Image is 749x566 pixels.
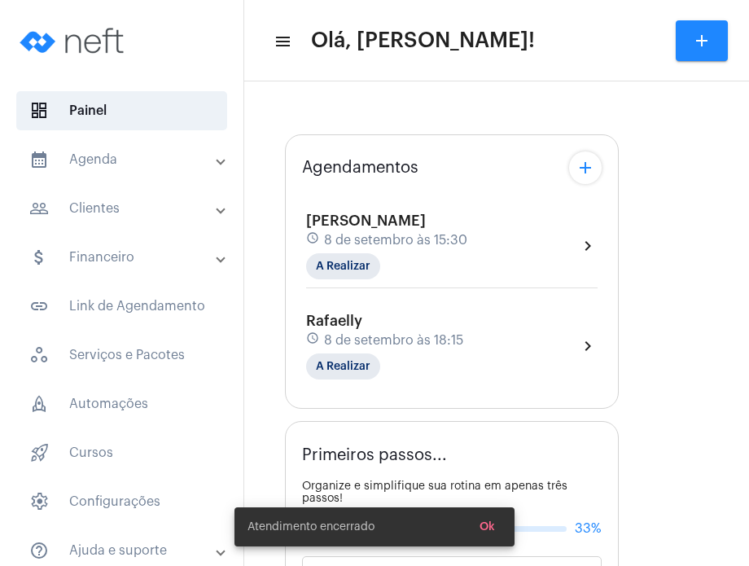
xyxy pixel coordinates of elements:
span: Agendamentos [302,159,418,177]
mat-icon: sidenav icon [274,32,290,51]
span: sidenav icon [29,492,49,511]
span: Ok [480,521,495,533]
span: Link de Agendamento [16,287,227,326]
span: sidenav icon [29,443,49,463]
mat-icon: chevron_right [578,336,598,356]
span: Cursos [16,433,227,472]
mat-expansion-panel-header: sidenav iconAgenda [10,140,243,179]
mat-expansion-panel-header: sidenav iconClientes [10,189,243,228]
span: Configurações [16,482,227,521]
span: Olá, [PERSON_NAME]! [311,28,535,54]
span: sidenav icon [29,101,49,121]
mat-panel-title: Clientes [29,199,217,218]
mat-icon: schedule [306,331,321,349]
mat-chip: A Realizar [306,353,380,380]
mat-icon: sidenav icon [29,150,49,169]
mat-icon: chevron_right [578,236,598,256]
img: logo-neft-novo-2.png [13,8,135,73]
span: 8 de setembro às 18:15 [324,333,463,348]
span: Painel [16,91,227,130]
span: Primeiros passos... [302,446,447,464]
mat-chip: A Realizar [306,253,380,279]
mat-panel-title: Agenda [29,150,217,169]
span: Atendimento encerrado [247,519,374,535]
span: Rafaelly [306,314,362,328]
span: sidenav icon [29,345,49,365]
mat-icon: add [576,158,595,178]
span: [PERSON_NAME] [306,213,426,228]
span: 8 de setembro às 15:30 [324,233,467,248]
span: Organize e simplifique sua rotina em apenas três passos! [302,480,567,504]
mat-expansion-panel-header: sidenav iconFinanceiro [10,238,243,277]
mat-icon: sidenav icon [29,199,49,218]
span: Serviços e Pacotes [16,336,227,375]
span: 33% [575,521,602,536]
mat-icon: sidenav icon [29,248,49,267]
mat-panel-title: Financeiro [29,248,217,267]
mat-icon: sidenav icon [29,296,49,316]
mat-icon: sidenav icon [29,541,49,560]
mat-icon: add [692,31,712,50]
span: sidenav icon [29,394,49,414]
mat-icon: schedule [306,231,321,249]
button: Ok [466,512,508,542]
mat-panel-title: Ajuda e suporte [29,541,217,560]
span: Automações [16,384,227,423]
